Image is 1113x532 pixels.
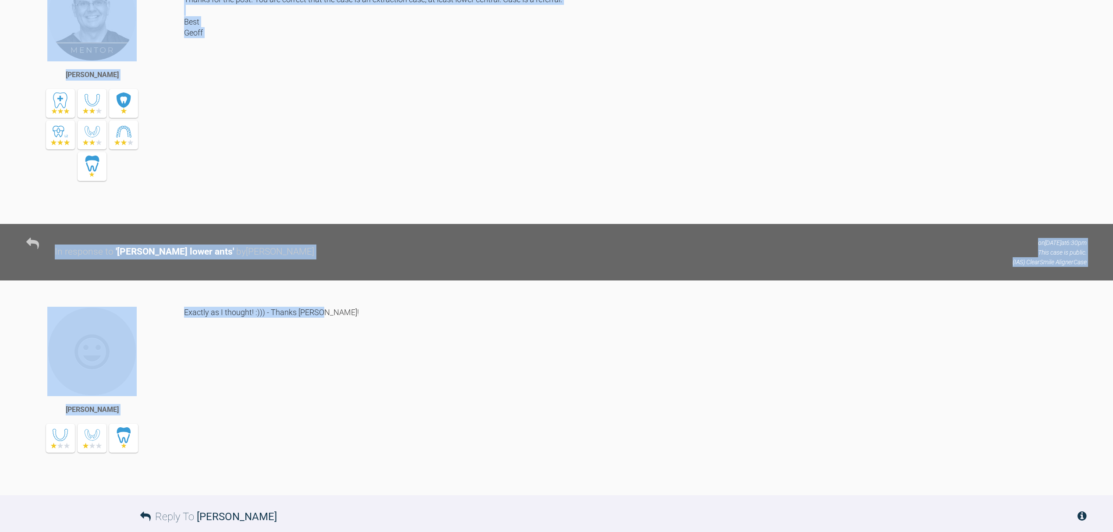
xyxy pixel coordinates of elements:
div: [PERSON_NAME] [66,404,119,415]
span: [PERSON_NAME] [197,511,277,523]
div: [PERSON_NAME] [66,69,119,81]
div: Exactly as I thought! :))) - Thanks [PERSON_NAME]! [184,307,1087,482]
p: (IAS) ClearSmile Aligner Case [1013,257,1087,267]
img: Nicola Bone [47,307,137,396]
div: by [PERSON_NAME] [236,245,314,259]
h3: Reply To [140,508,277,525]
div: ' [PERSON_NAME] lower ants ' [116,245,234,259]
div: In response to [55,245,113,259]
p: This case is public. [1013,248,1087,257]
p: on [DATE] at 6:30pm [1013,238,1087,248]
